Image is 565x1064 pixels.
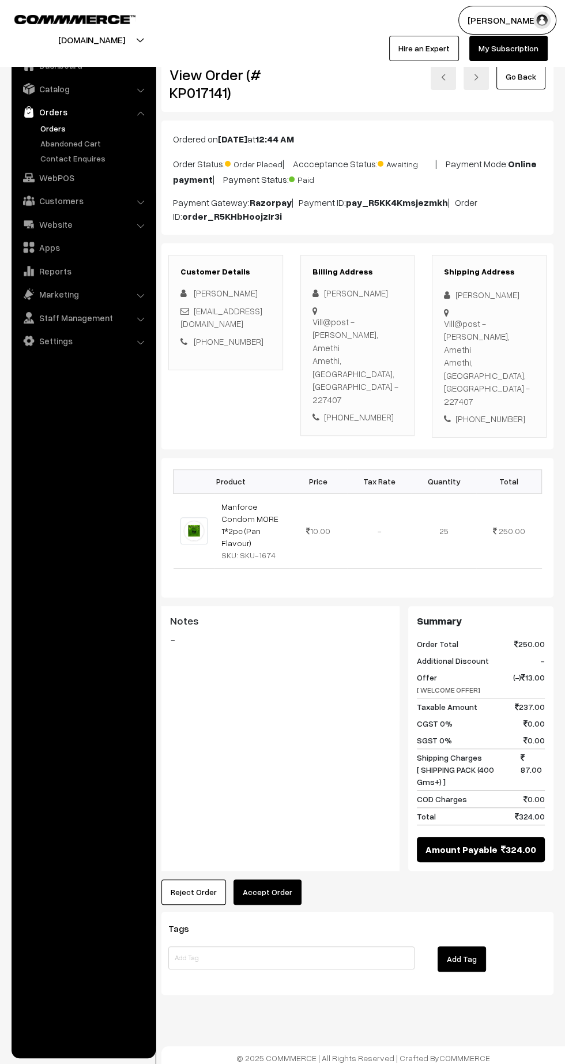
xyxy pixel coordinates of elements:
[221,549,282,561] div: SKU: SKU-1674
[347,469,412,493] th: Tax Rate
[444,412,534,426] div: [PHONE_NUMBER]
[440,74,447,81] img: left-arrow.png
[233,879,302,905] button: Accept Order
[225,155,282,170] span: Order Placed
[14,330,152,351] a: Settings
[180,306,262,329] a: [EMAIL_ADDRESS][DOMAIN_NAME]
[18,25,165,54] button: [DOMAIN_NAME]
[312,287,403,300] div: [PERSON_NAME]
[180,267,271,277] h3: Customer Details
[476,469,541,493] th: Total
[170,633,391,646] blockquote: -
[515,810,545,822] span: 324.00
[347,493,412,568] td: -
[14,78,152,99] a: Catalog
[14,237,152,258] a: Apps
[469,36,548,61] a: My Subscription
[168,946,415,969] input: Add Tag
[513,671,545,695] span: (-) 13.00
[37,152,152,164] a: Contact Enquires
[14,167,152,188] a: WebPOS
[417,638,458,650] span: Order Total
[312,315,403,407] div: Vill@post -[PERSON_NAME], Amethi Amethi, [GEOGRAPHIC_DATA], [GEOGRAPHIC_DATA] - 227407
[161,879,226,905] button: Reject Order
[514,638,545,650] span: 250.00
[444,288,534,302] div: [PERSON_NAME]
[378,155,435,170] span: Awaiting
[312,411,403,424] div: [PHONE_NUMBER]
[499,526,525,536] span: 250.00
[417,671,480,695] span: Offer
[473,74,480,81] img: right-arrow.png
[458,6,556,35] button: [PERSON_NAME]
[255,133,294,145] b: 12:44 AM
[439,526,449,536] span: 25
[444,267,534,277] h3: Shipping Address
[540,655,545,667] span: -
[521,751,545,788] span: 87.00
[444,317,534,408] div: Vill@post -[PERSON_NAME], Amethi Amethi, [GEOGRAPHIC_DATA], [GEOGRAPHIC_DATA] - 227407
[14,214,152,235] a: Website
[417,686,480,694] span: [ WELCOME OFFER]
[346,197,448,208] b: pay_R5KK4Kmsjezmkh
[417,793,467,805] span: COD Charges
[533,12,551,29] img: user
[417,615,545,627] h3: Summary
[14,190,152,211] a: Customers
[417,655,489,667] span: Additional Discount
[417,810,436,822] span: Total
[174,469,289,493] th: Product
[182,210,282,222] b: order_R5KHbHoojzIr3i
[173,195,542,223] p: Payment Gateway: | Payment ID: | Order ID:
[523,793,545,805] span: 0.00
[425,843,498,856] span: Amount Payable
[14,284,152,304] a: Marketing
[523,734,545,746] span: 0.00
[221,502,278,548] a: Manforce Condom MORE 1*2pc (Pan Flavour)
[501,843,536,856] span: 324.00
[218,133,247,145] b: [DATE]
[523,717,545,730] span: 0.00
[496,64,545,89] a: Go Back
[170,615,391,627] h3: Notes
[173,155,542,186] p: Order Status: | Accceptance Status: | Payment Mode: | Payment Status:
[14,101,152,122] a: Orders
[417,751,521,788] span: Shipping Charges [ SHIPPING PACK (400 Gms+) ]
[389,36,459,61] a: Hire an Expert
[173,132,542,146] p: Ordered on at
[14,307,152,328] a: Staff Management
[417,717,453,730] span: CGST 0%
[250,197,292,208] b: Razorpay
[417,701,477,713] span: Taxable Amount
[289,171,346,186] span: Paid
[515,701,545,713] span: 237.00
[180,517,208,544] img: MFC PAN.jpeg
[169,66,283,101] h2: View Order (# KP017141)
[412,469,476,493] th: Quantity
[312,267,403,277] h3: Billing Address
[306,526,330,536] span: 10.00
[37,137,152,149] a: Abandoned Cart
[417,734,452,746] span: SGST 0%
[14,261,152,281] a: Reports
[168,923,203,934] span: Tags
[289,469,347,493] th: Price
[14,15,135,24] img: COMMMERCE
[37,122,152,134] a: Orders
[194,336,263,347] a: [PHONE_NUMBER]
[194,288,258,298] span: [PERSON_NAME]
[14,12,115,25] a: COMMMERCE
[438,946,486,972] button: Add Tag
[439,1053,490,1063] a: COMMMERCE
